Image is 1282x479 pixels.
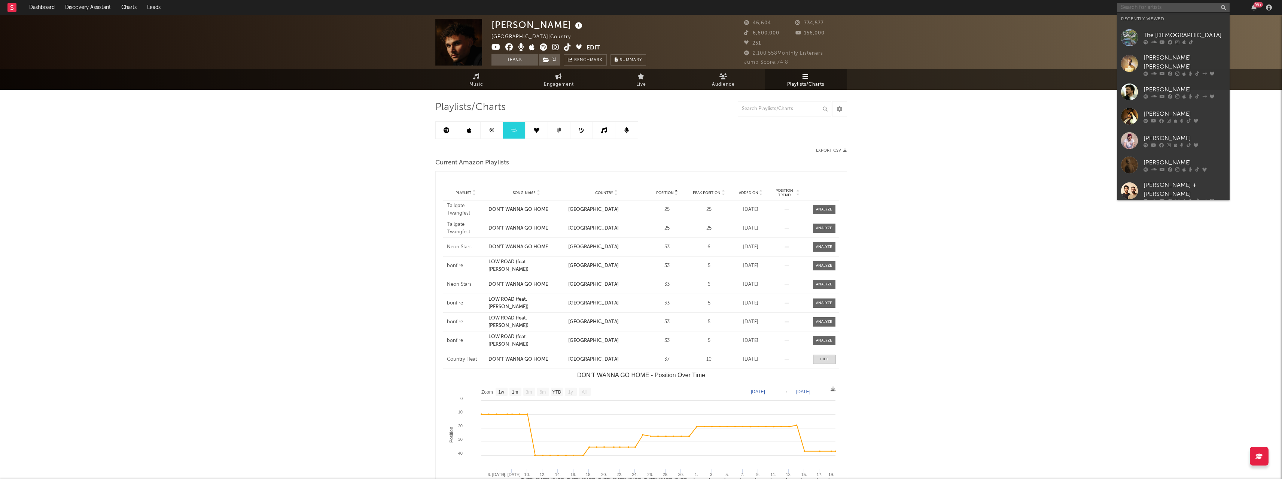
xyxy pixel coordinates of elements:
text: YTD [552,389,561,395]
span: Benchmark [574,56,603,65]
button: Track [491,54,538,66]
a: bonfire [447,262,485,270]
div: Recently Viewed [1121,15,1226,24]
div: DON'T WANNA GO HOME [488,243,564,251]
a: Country Heat [447,356,485,363]
div: [DATE] [732,281,770,288]
div: 10 [690,356,728,363]
a: Audience [682,69,765,90]
div: [GEOGRAPHIC_DATA] [568,356,644,363]
text: 3m [526,389,532,395]
text: [DATE] [751,389,765,394]
a: DON'T WANNA GO HOME [488,206,564,213]
div: DON'T WANNA GO HOME [488,225,564,232]
div: [GEOGRAPHIC_DATA] [568,281,644,288]
span: Playlists/Charts [435,103,506,112]
span: Jump Score: 74.8 [744,60,788,65]
div: [DATE] [732,300,770,307]
a: Live [600,69,682,90]
div: [PERSON_NAME] [491,19,584,31]
div: [PERSON_NAME] [1144,134,1226,143]
div: LOW ROAD (feat. [PERSON_NAME]) [488,296,564,310]
text: All [581,389,586,395]
div: 5 [690,300,728,307]
div: [PERSON_NAME] [1144,109,1226,118]
div: 99 + [1254,2,1263,7]
div: bonfire [447,318,485,326]
div: 5 [690,318,728,326]
a: Neon Stars [447,243,485,251]
text: 8. [DATE] [503,472,520,477]
div: 5 [690,262,728,270]
a: Neon Stars [447,281,485,288]
a: LOW ROAD (feat. [PERSON_NAME]) [488,333,564,348]
div: [PERSON_NAME] [1144,85,1226,94]
div: Tailgate Twangfest [447,202,485,217]
a: [PERSON_NAME] [1117,128,1230,153]
input: Search Playlists/Charts [738,101,831,116]
div: The [DEMOGRAPHIC_DATA] [1144,31,1226,40]
span: Position Trend [774,188,795,197]
div: [GEOGRAPHIC_DATA] [568,318,644,326]
span: Current Amazon Playlists [435,158,509,167]
a: Music [435,69,518,90]
input: Search for artists [1117,3,1230,12]
a: Tailgate Twangfest [447,221,485,236]
a: bonfire [447,337,485,345]
text: 20 [458,424,462,428]
text: 30 [458,437,462,442]
text: 1m [512,389,518,395]
span: Position [656,191,674,195]
div: [GEOGRAPHIC_DATA] [568,337,644,345]
div: 33 [648,262,686,270]
span: 734,577 [795,21,824,25]
a: [PERSON_NAME] [PERSON_NAME] [1117,50,1230,80]
div: 37 [648,356,686,363]
text: 1w [498,389,504,395]
div: [DATE] [732,262,770,270]
a: [PERSON_NAME] + [PERSON_NAME] [1117,177,1230,207]
span: ( 1 ) [538,54,560,66]
div: [GEOGRAPHIC_DATA] [568,243,644,251]
div: 33 [648,281,686,288]
div: [GEOGRAPHIC_DATA] [568,206,644,213]
div: [GEOGRAPHIC_DATA] [568,262,644,270]
a: The [DEMOGRAPHIC_DATA] [1117,25,1230,50]
div: 6 [690,281,728,288]
text: 40 [458,451,462,455]
span: Summary [620,58,642,62]
button: (1) [539,54,560,66]
button: 99+ [1251,4,1257,10]
div: [DATE] [732,356,770,363]
span: Music [469,80,483,89]
div: [DATE] [732,337,770,345]
a: DON'T WANNA GO HOME [488,356,564,363]
div: 25 [648,225,686,232]
div: [PERSON_NAME] [1144,158,1226,167]
div: [DATE] [732,243,770,251]
span: Playlist [456,191,471,195]
a: LOW ROAD (feat. [PERSON_NAME]) [488,315,564,329]
div: [GEOGRAPHIC_DATA] [568,225,644,232]
button: Summary [610,54,646,66]
span: Added On [739,191,758,195]
div: LOW ROAD (feat. [PERSON_NAME]) [488,258,564,273]
div: [PERSON_NAME] [PERSON_NAME] [1144,54,1226,72]
div: [DATE] [732,225,770,232]
a: Benchmark [564,54,607,66]
span: Playlists/Charts [787,80,824,89]
text: 0 [460,396,462,401]
text: → [784,389,788,394]
div: 25 [690,206,728,213]
text: 6. [DATE] [487,472,505,477]
div: 33 [648,337,686,345]
div: [PERSON_NAME] + [PERSON_NAME] [1144,181,1226,199]
span: Song Name [513,191,536,195]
